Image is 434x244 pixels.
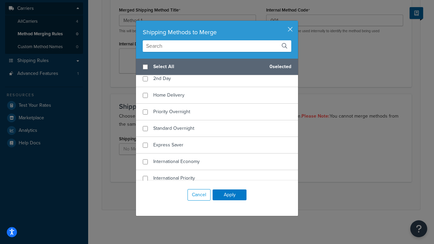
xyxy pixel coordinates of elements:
div: Shipping Methods to Merge [143,27,291,37]
span: International Economy [153,158,200,165]
button: Cancel [188,189,211,201]
span: Standard Overnight [153,125,194,132]
input: Search [143,40,291,52]
span: 2nd Day [153,75,171,82]
button: Apply [213,189,246,200]
span: Priority Overnight [153,108,190,115]
span: Express Saver [153,141,183,148]
span: International Priority [153,175,195,182]
span: Home Delivery [153,91,184,99]
span: Select All [153,62,264,72]
div: 0 selected [136,59,298,75]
